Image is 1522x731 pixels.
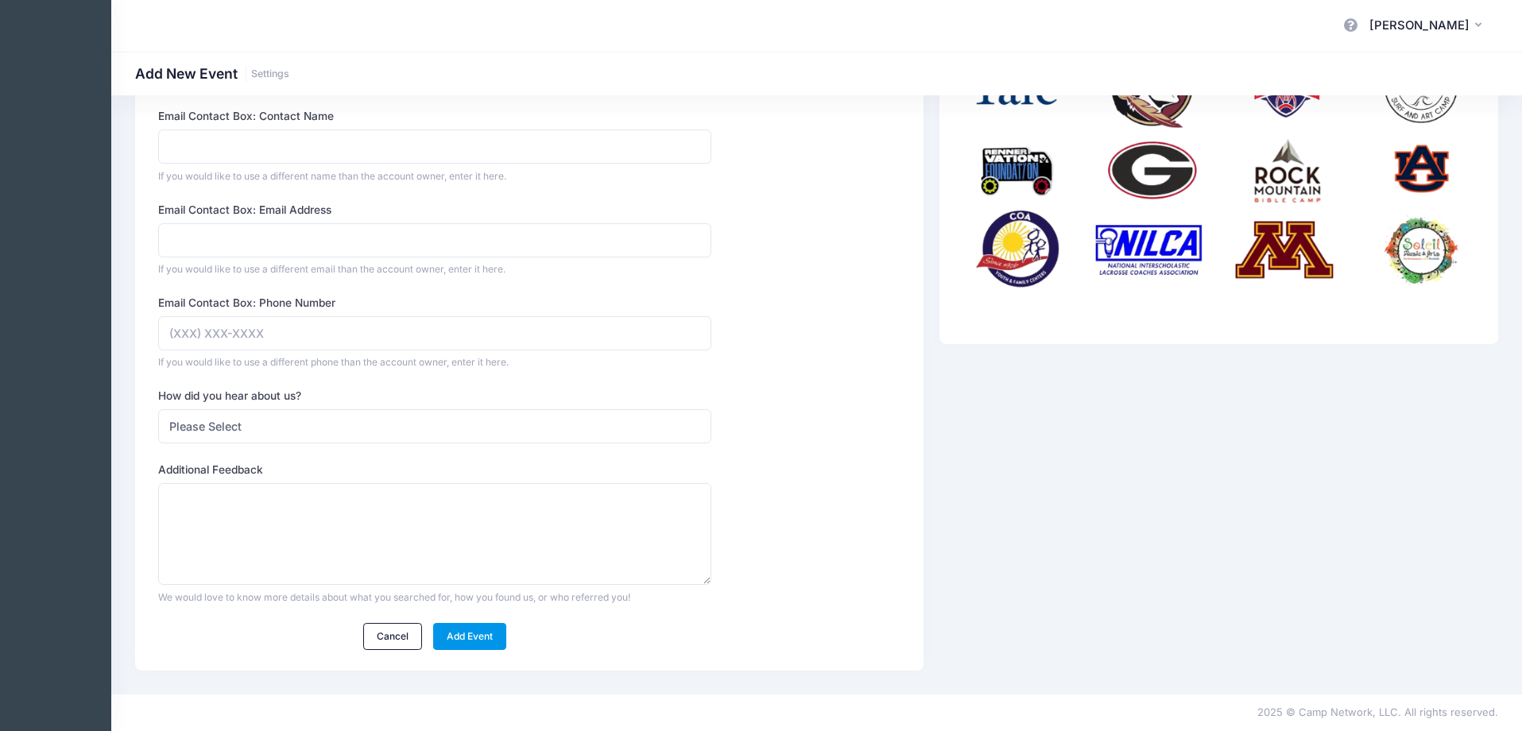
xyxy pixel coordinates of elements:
button: [PERSON_NAME] [1359,8,1498,44]
div: If you would like to use a different phone than the account owner, enter it here. [158,355,711,369]
label: Email Contact Box: Email Address [158,202,331,218]
span: 2025 © Camp Network, LLC. All rights reserved. [1257,706,1498,718]
input: (XXX) XXX-XXXX [158,316,711,350]
div: If you would like to use a different email than the account owner, enter it here. [158,262,711,277]
label: Additional Feedback [158,462,263,478]
div: If you would like to use a different name than the account owner, enter it here. [158,169,711,184]
span: [PERSON_NAME] [1369,17,1470,34]
label: How did you hear about us? [158,388,301,404]
a: Cancel [363,623,423,650]
div: We would love to know more details about what you searched for, how you found us, or who referred... [158,590,711,605]
h1: Add New Event [135,65,289,82]
label: Email Contact Box: Phone Number [158,295,335,311]
a: Add Event [433,623,507,650]
a: Settings [251,68,289,80]
label: Email Contact Box: Contact Name [158,108,334,124]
